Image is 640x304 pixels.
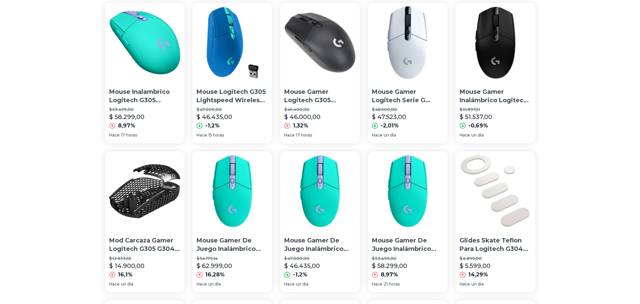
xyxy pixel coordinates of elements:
p: $ 12.833,55 [109,256,181,261]
span: Hace [460,132,470,138]
span: un día [471,132,484,138]
p: $ 5.599,00 [460,261,490,271]
span: Hace [109,281,120,287]
span: Hace [372,132,382,138]
span: Hace [197,281,207,287]
p: 14,29% [468,271,488,279]
img: Mouse Gamer Logitech Serie G Lightspeed G305 White [368,3,447,82]
img: Mouse Logitech G305 Lightspeed Wireless Blue [193,3,272,82]
span: un día [384,132,396,138]
span: un día [471,281,484,287]
p: $ 45.400,00 [284,107,356,112]
img: Mouse Gamer De Juego Inalámbrico Logitech G Serie G Lightspeed G305 Verde [193,151,272,231]
p: $ 53.499,00 [372,256,443,261]
p: $ 46.435,00 [197,112,232,122]
a: Mouse Gamer De Juego Inalámbrico Logitech G Serie G Lightspeed G305 VerdeMouse Gamer De Juego Ina... [193,151,272,292]
span: Hace [372,281,382,287]
p: $ 58.299,00 [372,261,407,271]
a: Mouse Gamer Logitech Serie G Lightspeed G305 WhiteMouse Gamer Logitech Serie G Lightspeed G305 Wh... [368,3,447,143]
img: Mouse Gamer Inalámbrico Logitech G Series Lightspeed G305 [456,3,535,82]
img: Mod Carcaza Gamer Logitech G305 G304 Menos Peso Nextsale [105,151,185,231]
p: 8,97% [118,122,135,130]
p: 8,97% [381,271,398,279]
span: Hace [197,132,207,138]
p: $ 51.897,51 [460,107,531,112]
img: Mouse Inalambrico Logitech G305 Lightspeed Gaming 12000dpi [105,3,185,82]
span: Hace [460,281,470,287]
a: Mouse Inalambrico Logitech G305 Lightspeed Gaming 12000dpiMouse Inalambrico Logitech G305 Lightsp... [105,3,185,143]
p: $ 51.537,00 [460,112,492,122]
a: Mouse Gamer Logitech G305 Lightspeed Wireless InalambricoMouse Gamer Logitech G305 Lightspeed Wir... [280,3,360,143]
img: Glides Skate Teflon Para Logitech G304 G305 Mouse Gamer [456,151,535,231]
p: 1,32% [293,122,308,130]
p: $ 46.435,00 [284,261,320,271]
p: $ 53.499,00 [109,107,181,112]
img: Mouse Gamer Logitech G305 Lightspeed Wireless Inalambrico [280,3,360,82]
p: $ 46.000,00 [284,112,321,122]
p: Mod Carcaza Gamer Logitech G305 G304 Menos Peso Nextsale [109,236,181,253]
p: Mouse Gamer De Juego Inalámbrico Logitech G Serie G Lightspeed G305 Verde [372,236,443,253]
span: 17 horas [121,132,137,138]
a: Mouse Gamer De Juego Inalámbrico Logitech G Serie G Lightspeed G305 VerdeMouse Gamer De Juego Ina... [368,151,447,292]
p: $ 47.523,00 [372,112,406,122]
p: $ 4.899,00 [460,256,531,261]
p: $ 47.000,00 [284,256,356,261]
p: Mouse Gamer Logitech Serie G Lightspeed G305 White [372,88,443,105]
span: un día [296,281,308,287]
a: Mouse Gamer Inalámbrico Logitech G Series Lightspeed G305Mouse Gamer Inalámbrico Logitech G Serie... [456,3,535,143]
span: 15 horas [208,132,224,138]
span: un día [208,281,221,287]
p: Mouse Logitech G305 Lightspeed Wireless Blue [197,88,268,105]
p: $ 48.500,00 [372,107,443,112]
p: $ 54.179,14 [197,256,268,261]
span: Hace [109,132,120,138]
img: Mouse Gamer De Juego Inalámbrico Logitech G Serie G Lightspeed G305 Verde [368,151,447,231]
a: Glides Skate Teflon Para Logitech G304 G305 Mouse GamerGlides Skate Teflon Para Logitech G304 G30... [456,151,535,292]
p: Glides Skate Teflon Para Logitech G304 G305 Mouse Gamer [460,236,531,253]
p: $ 58.299,00 [109,112,144,122]
p: -1,2% [293,271,307,279]
p: Mouse Gamer De Juego Inalámbrico Logitech G Serie G Lightspeed G305 Verde [197,236,268,253]
p: Mouse Gamer Logitech G305 Lightspeed Wireless Inalambrico [284,88,356,105]
span: un día [121,281,133,287]
p: $ 47.000,00 [197,107,268,112]
p: -2,01% [381,122,399,130]
p: Mouse Gamer Inalámbrico Logitech G Series Lightspeed G305 [460,88,531,105]
p: $ 14.900,00 [109,261,144,271]
p: -1,2% [205,122,220,130]
p: 16,28% [205,271,225,279]
p: Mouse Gamer De Juego Inalámbrico Logitech G Serie G Lightspeed G305 Verde [284,236,356,253]
span: 21 horas [384,281,400,287]
span: Hace [284,281,295,287]
a: Mouse Gamer De Juego Inalámbrico Logitech G Serie G Lightspeed G305 VerdeMouse Gamer De Juego Ina... [280,151,360,292]
img: Mouse Gamer De Juego Inalámbrico Logitech G Serie G Lightspeed G305 Verde [280,151,360,231]
p: 16,1% [118,271,133,279]
span: Hace [284,132,295,138]
a: Mod Carcaza Gamer Logitech G305 G304 Menos Peso NextsaleMod Carcaza Gamer Logitech G305 G304 Meno... [105,151,185,292]
p: Mouse Inalambrico Logitech G305 Lightspeed Gaming 12000dpi [109,88,181,105]
p: $ 62.999,00 [197,261,232,271]
span: 17 horas [296,132,312,138]
a: Mouse Logitech G305 Lightspeed Wireless BlueMouse Logitech G305 Lightspeed Wireless Blue$ 47.000,... [193,3,272,143]
p: -0,69% [468,122,488,130]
